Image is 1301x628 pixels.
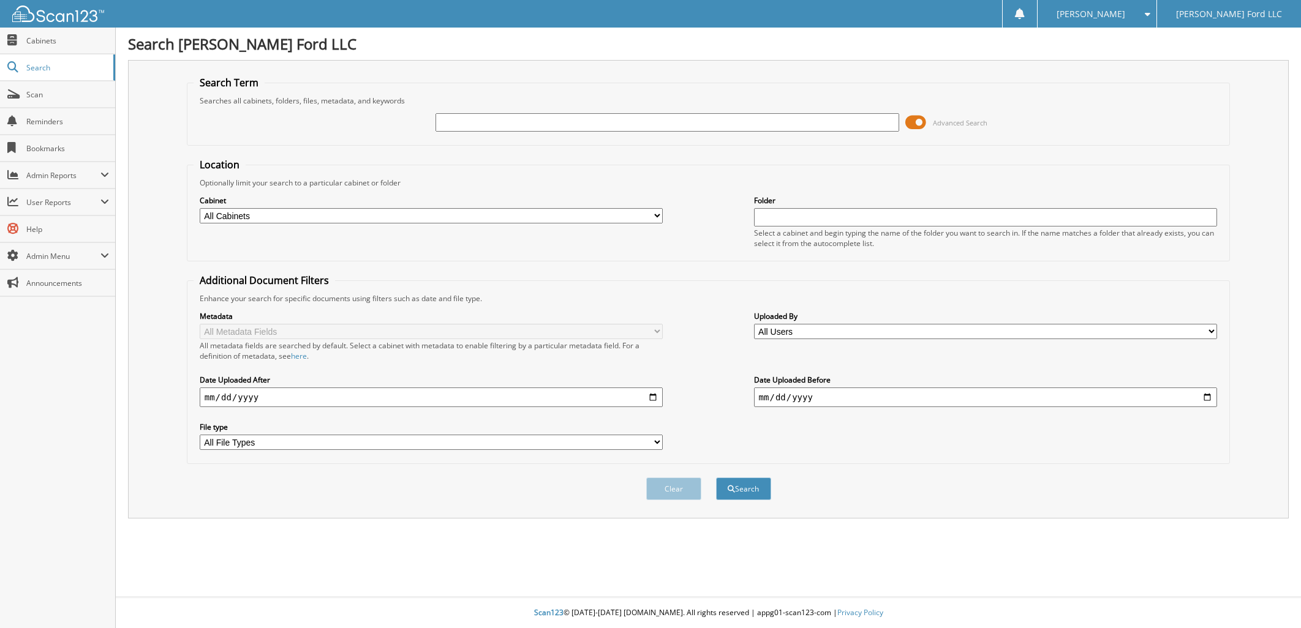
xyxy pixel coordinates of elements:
span: [PERSON_NAME] [1057,10,1125,18]
span: Cabinets [26,36,109,46]
button: Search [716,477,771,500]
legend: Additional Document Filters [194,274,335,287]
div: Optionally limit your search to a particular cabinet or folder [194,178,1224,188]
div: All metadata fields are searched by default. Select a cabinet with metadata to enable filtering b... [200,340,663,361]
label: Metadata [200,311,663,321]
label: File type [200,422,663,432]
label: Cabinet [200,195,663,206]
span: Scan [26,89,109,100]
a: Privacy Policy [837,607,883,618]
img: scan123-logo-white.svg [12,6,104,22]
span: Advanced Search [933,118,987,127]
div: Select a cabinet and begin typing the name of the folder you want to search in. If the name match... [754,228,1218,249]
div: © [DATE]-[DATE] [DOMAIN_NAME]. All rights reserved | appg01-scan123-com | [116,598,1301,628]
span: Reminders [26,116,109,127]
h1: Search [PERSON_NAME] Ford LLC [128,34,1289,54]
span: Bookmarks [26,143,109,154]
span: Admin Reports [26,170,100,181]
label: Date Uploaded Before [754,375,1218,385]
input: end [754,387,1218,407]
input: start [200,387,663,407]
span: Help [26,224,109,234]
a: here [291,351,307,361]
label: Date Uploaded After [200,375,663,385]
legend: Search Term [194,76,265,89]
button: Clear [646,477,701,500]
label: Folder [754,195,1218,206]
span: Search [26,62,107,73]
span: [PERSON_NAME] Ford LLC [1176,10,1282,18]
label: Uploaded By [754,311,1218,321]
span: Admin Menu [26,251,100,261]
span: Announcements [26,278,109,288]
div: Searches all cabinets, folders, files, metadata, and keywords [194,95,1224,106]
div: Enhance your search for specific documents using filters such as date and file type. [194,293,1224,304]
legend: Location [194,158,246,171]
span: Scan123 [534,607,564,618]
span: User Reports [26,197,100,207]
